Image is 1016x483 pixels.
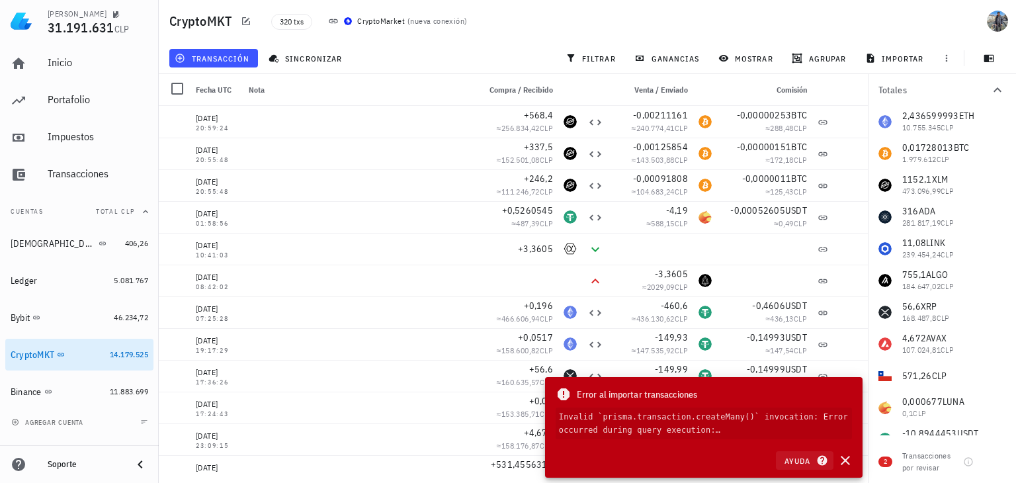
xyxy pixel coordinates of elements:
span: -0,14999 [747,363,785,375]
span: 14.179.525 [110,349,148,359]
span: ≈ [632,187,688,197]
span: 256.834,42 [501,123,540,133]
span: CLP [540,155,553,165]
div: [PERSON_NAME] [48,9,106,19]
span: -0,4606 [752,300,785,312]
div: [DATE] [196,429,238,443]
span: 152.501,08 [501,155,540,165]
span: CLP [540,409,553,419]
div: EOS-icon [698,274,712,287]
span: 436,13 [770,314,793,324]
div: XLM-icon [564,147,577,160]
img: CryptoMKT [344,17,352,25]
span: 5.081.767 [114,275,148,285]
button: Ayuda [776,451,833,470]
button: filtrar [560,49,624,67]
button: importar [859,49,932,67]
span: 11.883.699 [110,386,148,396]
span: Comisión [777,85,807,95]
span: CLP [540,187,553,197]
span: 111.246,72 [501,187,540,197]
span: importar [868,53,924,64]
div: XRP-icon [564,369,577,382]
div: ETH-icon [564,306,577,319]
div: USDT-icon [698,306,712,319]
div: [DATE] [196,207,238,220]
span: Nota [249,85,265,95]
div: [DATE] [196,175,238,189]
span: nueva conexión [410,16,464,26]
span: +0,05 [529,395,553,407]
span: 153.385,71 [501,409,540,419]
span: CLP [540,123,553,133]
span: CLP [794,314,807,324]
div: [DATE] [196,112,238,125]
div: USDT-icon [564,210,577,224]
div: 20:55:48 [196,189,238,195]
a: Impuestos [5,122,153,154]
button: ganancias [629,49,708,67]
span: +568,4 [524,109,554,121]
span: ≈ [765,345,807,355]
span: -3,3605 [655,268,688,280]
span: -0,0000011 [742,173,792,185]
span: ≈ [497,155,553,165]
a: Transacciones [5,159,153,191]
span: +56,6 [529,363,553,375]
span: -0,00091808 [633,173,688,185]
div: [DATE] [196,398,238,411]
span: agrupar [794,53,846,64]
span: 436.130,62 [636,314,675,324]
span: CLP [794,218,807,228]
span: 46.234,72 [114,312,148,322]
span: CLP [540,218,553,228]
span: ≈ [642,282,688,292]
span: 466.606,94 [501,314,540,324]
span: sincronizar [271,53,342,64]
span: -149,93 [655,331,688,343]
span: ≈ [497,409,553,419]
span: ≈ [511,218,553,228]
span: 172,18 [770,155,793,165]
div: ETH-icon [564,337,577,351]
span: 143.503,88 [636,155,675,165]
span: 147,54 [770,345,793,355]
div: BTC-icon [698,115,712,128]
span: 406,26 [125,238,148,248]
span: CLP [794,123,807,133]
div: Venta / Enviado [609,74,693,106]
span: ≈ [497,345,553,355]
span: USDT [785,300,807,312]
div: Binance [11,386,42,398]
div: CryptoMKT [11,349,54,361]
div: Impuestos [48,130,148,143]
span: BTC [791,109,807,121]
a: Portafolio [5,85,153,116]
div: 20:55:48 [196,157,238,163]
div: Nota [243,74,474,106]
span: ≈ [774,218,807,228]
span: CLP [675,123,688,133]
div: Bybit [11,312,30,324]
span: +3,3605 [518,243,553,255]
div: 07:25:28 [196,316,238,322]
div: [DATE] [196,239,238,252]
span: +337,5 [524,141,554,153]
span: CLP [540,314,553,324]
a: Inicio [5,48,153,79]
span: -0,00125854 [633,141,688,153]
span: CLP [675,155,688,165]
span: ≈ [632,123,688,133]
a: [DEMOGRAPHIC_DATA] 406,26 [5,228,153,259]
span: ≈ [497,187,553,197]
div: [DATE] [196,271,238,284]
span: transacción [177,53,249,64]
span: Total CLP [96,207,135,216]
span: CLP [540,345,553,355]
div: [DATE] [196,302,238,316]
span: filtrar [568,53,616,64]
span: 104.683,24 [636,187,675,197]
span: -0,00000253 [737,109,792,121]
div: 08:42:02 [196,284,238,290]
span: BTC [791,141,807,153]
